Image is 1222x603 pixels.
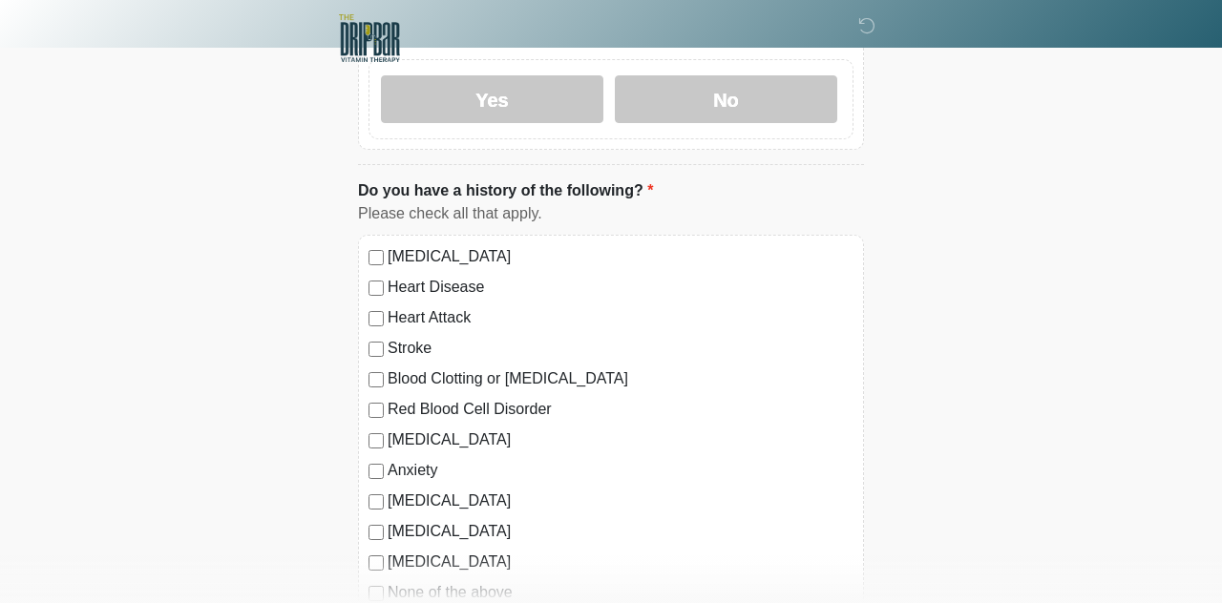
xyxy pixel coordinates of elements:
input: Heart Attack [369,311,384,326]
label: [MEDICAL_DATA] [388,245,853,268]
label: [MEDICAL_DATA] [388,428,853,451]
input: [MEDICAL_DATA] [369,250,384,265]
input: Heart Disease [369,281,384,296]
div: Please check all that apply. [358,202,864,225]
label: Red Blood Cell Disorder [388,398,853,421]
label: Blood Clotting or [MEDICAL_DATA] [388,367,853,390]
input: None of the above [369,586,384,601]
input: Anxiety [369,464,384,479]
label: Do you have a history of the following? [358,179,653,202]
input: [MEDICAL_DATA] [369,555,384,571]
img: The DRIPBaR Lee Summit Logo [339,14,400,62]
input: [MEDICAL_DATA] [369,494,384,509]
input: Blood Clotting or [MEDICAL_DATA] [369,372,384,387]
label: No [615,75,837,123]
label: [MEDICAL_DATA] [388,489,853,512]
label: Heart Disease [388,276,853,299]
input: [MEDICAL_DATA] [369,433,384,448]
label: Heart Attack [388,306,853,329]
label: [MEDICAL_DATA] [388,520,853,543]
label: Anxiety [388,459,853,482]
label: [MEDICAL_DATA] [388,551,853,573]
label: Yes [381,75,603,123]
label: Stroke [388,337,853,360]
input: [MEDICAL_DATA] [369,525,384,540]
input: Stroke [369,342,384,357]
input: Red Blood Cell Disorder [369,403,384,418]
